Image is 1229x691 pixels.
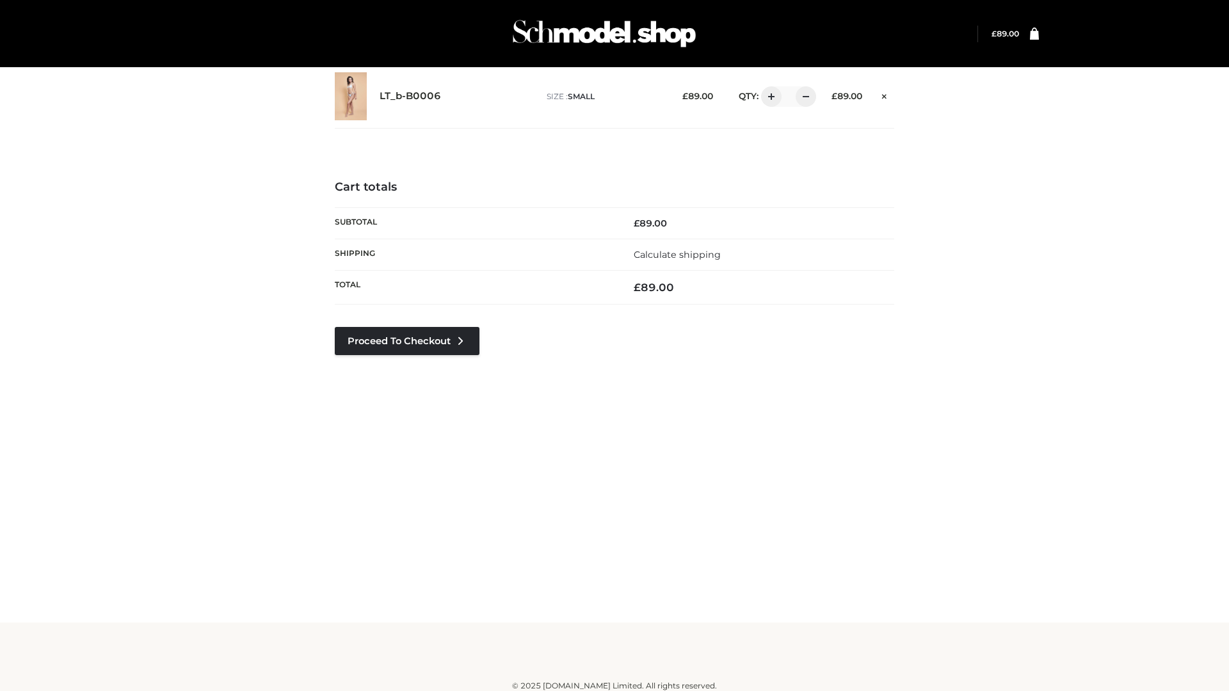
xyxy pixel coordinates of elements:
th: Shipping [335,239,614,270]
bdi: 89.00 [682,91,713,101]
a: Remove this item [875,86,894,103]
span: £ [992,29,997,38]
bdi: 89.00 [992,29,1019,38]
a: LT_b-B0006 [380,90,441,102]
img: LT_b-B0006 - SMALL [335,72,367,120]
th: Subtotal [335,207,614,239]
th: Total [335,271,614,305]
a: Proceed to Checkout [335,327,479,355]
p: size : [547,91,663,102]
span: £ [634,218,639,229]
a: Calculate shipping [634,249,721,260]
bdi: 89.00 [634,218,667,229]
a: £89.00 [992,29,1019,38]
span: £ [682,91,688,101]
bdi: 89.00 [634,281,674,294]
img: Schmodel Admin 964 [508,8,700,59]
span: £ [831,91,837,101]
div: QTY: [726,86,812,107]
span: £ [634,281,641,294]
h4: Cart totals [335,180,894,195]
span: SMALL [568,91,595,101]
bdi: 89.00 [831,91,862,101]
